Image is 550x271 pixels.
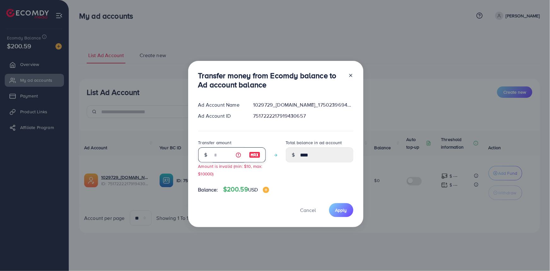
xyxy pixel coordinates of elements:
span: Balance: [198,186,218,193]
img: image [263,187,269,193]
button: Apply [329,203,353,217]
button: Cancel [292,203,324,217]
h3: Transfer money from Ecomdy balance to Ad account balance [198,71,343,89]
span: Cancel [300,207,316,214]
div: 7517222217919430657 [248,112,358,120]
span: USD [248,186,258,193]
label: Total balance in ad account [286,139,342,146]
div: Ad Account Name [193,101,248,109]
iframe: Chat [523,243,545,266]
label: Transfer amount [198,139,231,146]
img: image [249,151,260,159]
span: Apply [335,207,347,213]
h4: $200.59 [223,186,269,193]
small: Amount is invalid (min: $10, max: $10000) [198,163,263,176]
div: 1029729_[DOMAIN_NAME]_1750239694097 [248,101,358,109]
div: Ad Account ID [193,112,248,120]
